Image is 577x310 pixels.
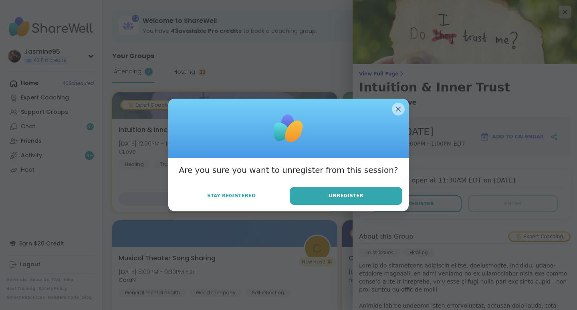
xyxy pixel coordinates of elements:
button: Unregister [290,187,402,205]
button: Stay Registered [175,187,288,204]
img: ShareWell Logomark [268,108,309,148]
span: Stay Registered [207,192,256,199]
span: Unregister [329,192,363,199]
h3: Are you sure you want to unregister from this session? [179,164,398,176]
